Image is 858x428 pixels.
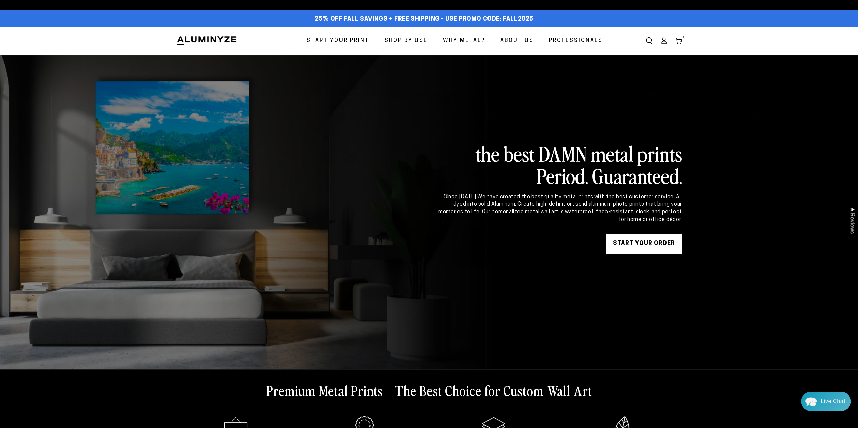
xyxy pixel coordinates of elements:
[549,36,603,46] span: Professionals
[380,32,433,50] a: Shop By Use
[385,36,428,46] span: Shop By Use
[438,32,490,50] a: Why Metal?
[495,32,539,50] a: About Us
[606,234,682,254] a: START YOUR Order
[821,392,845,411] div: Contact Us Directly
[443,36,485,46] span: Why Metal?
[315,15,533,23] span: 25% off FALL Savings + Free Shipping - Use Promo Code: FALL2025
[437,142,682,187] h2: the best DAMN metal prints Period. Guaranteed.
[642,33,656,48] summary: Search our site
[302,32,375,50] a: Start Your Print
[845,202,858,239] div: Click to open Judge.me floating reviews tab
[307,36,369,46] span: Start Your Print
[683,35,685,40] span: 1
[266,382,592,399] h2: Premium Metal Prints – The Best Choice for Custom Wall Art
[801,392,851,411] div: Chat widget toggle
[437,193,682,224] div: Since [DATE] We have created the best quality metal prints with the best customer service. All dy...
[544,32,608,50] a: Professionals
[500,36,534,46] span: About Us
